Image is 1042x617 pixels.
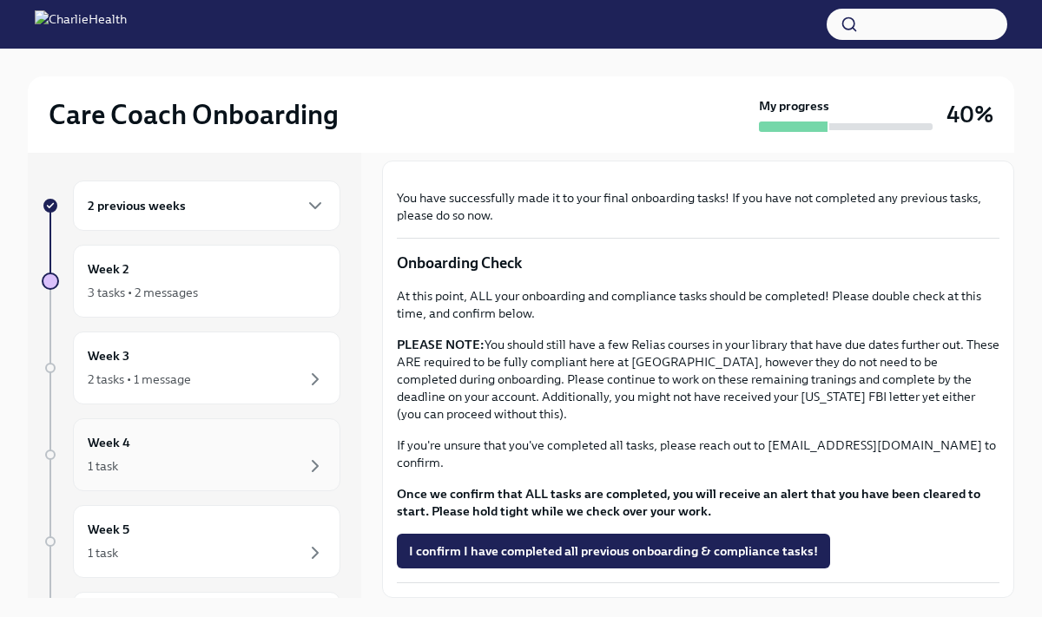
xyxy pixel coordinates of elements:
h6: Week 4 [88,433,130,452]
p: You have successfully made it to your final onboarding tasks! If you have not completed any previ... [397,189,999,224]
div: 1 task [88,544,118,561]
h2: Care Coach Onboarding [49,97,339,132]
p: At this point, ALL your onboarding and compliance tasks should be completed! Please double check ... [397,287,999,322]
h6: Week 3 [88,346,129,365]
div: 1 task [88,457,118,475]
a: Week 23 tasks • 2 messages [42,245,340,318]
h6: Week 5 [88,520,129,539]
a: Week 32 tasks • 1 message [42,331,340,404]
strong: PLEASE NOTE: [397,337,485,352]
h6: 2 previous weeks [88,196,186,215]
p: You should still have a few Relias courses in your library that have due dates further out. These... [397,336,999,423]
p: If you're unsure that you've completed all tasks, please reach out to [EMAIL_ADDRESS][DOMAIN_NAME... [397,436,999,471]
span: I confirm I have completed all previous onboarding & compliance tasks! [409,542,818,560]
div: 3 tasks • 2 messages [88,284,198,301]
div: 2 previous weeks [73,181,340,231]
h6: Week 2 [88,259,129,279]
div: 2 tasks • 1 message [88,371,191,388]
a: Week 41 task [42,418,340,491]
img: CharlieHealth [35,10,127,38]
button: I confirm I have completed all previous onboarding & compliance tasks! [397,534,830,568]
h3: 40% [946,99,993,130]
p: Onboarding Check [397,253,999,273]
strong: Once we confirm that ALL tasks are completed, you will receive an alert that you have been cleare... [397,486,980,519]
a: Week 51 task [42,505,340,578]
strong: My progress [759,97,829,115]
